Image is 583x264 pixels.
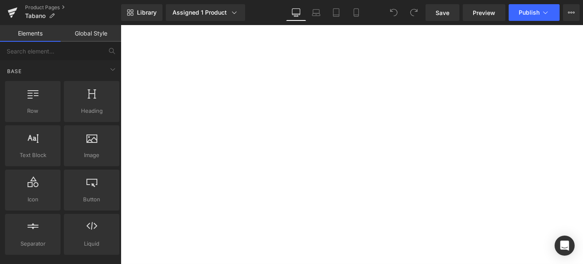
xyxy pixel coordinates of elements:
[346,4,366,21] a: Mobile
[306,4,326,21] a: Laptop
[25,4,121,11] a: Product Pages
[137,9,157,16] span: Library
[8,195,58,204] span: Icon
[6,67,23,75] span: Base
[66,239,117,248] span: Liquid
[555,236,575,256] div: Open Intercom Messenger
[385,4,402,21] button: Undo
[172,8,238,17] div: Assigned 1 Product
[326,4,346,21] a: Tablet
[25,13,46,19] span: Tabano
[61,25,121,42] a: Global Style
[406,4,422,21] button: Redo
[66,107,117,115] span: Heading
[8,151,58,160] span: Text Block
[66,151,117,160] span: Image
[473,8,495,17] span: Preview
[121,4,162,21] a: New Library
[8,239,58,248] span: Separator
[509,4,560,21] button: Publish
[436,8,449,17] span: Save
[519,9,540,16] span: Publish
[463,4,505,21] a: Preview
[8,107,58,115] span: Row
[66,195,117,204] span: Button
[563,4,580,21] button: More
[286,4,306,21] a: Desktop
